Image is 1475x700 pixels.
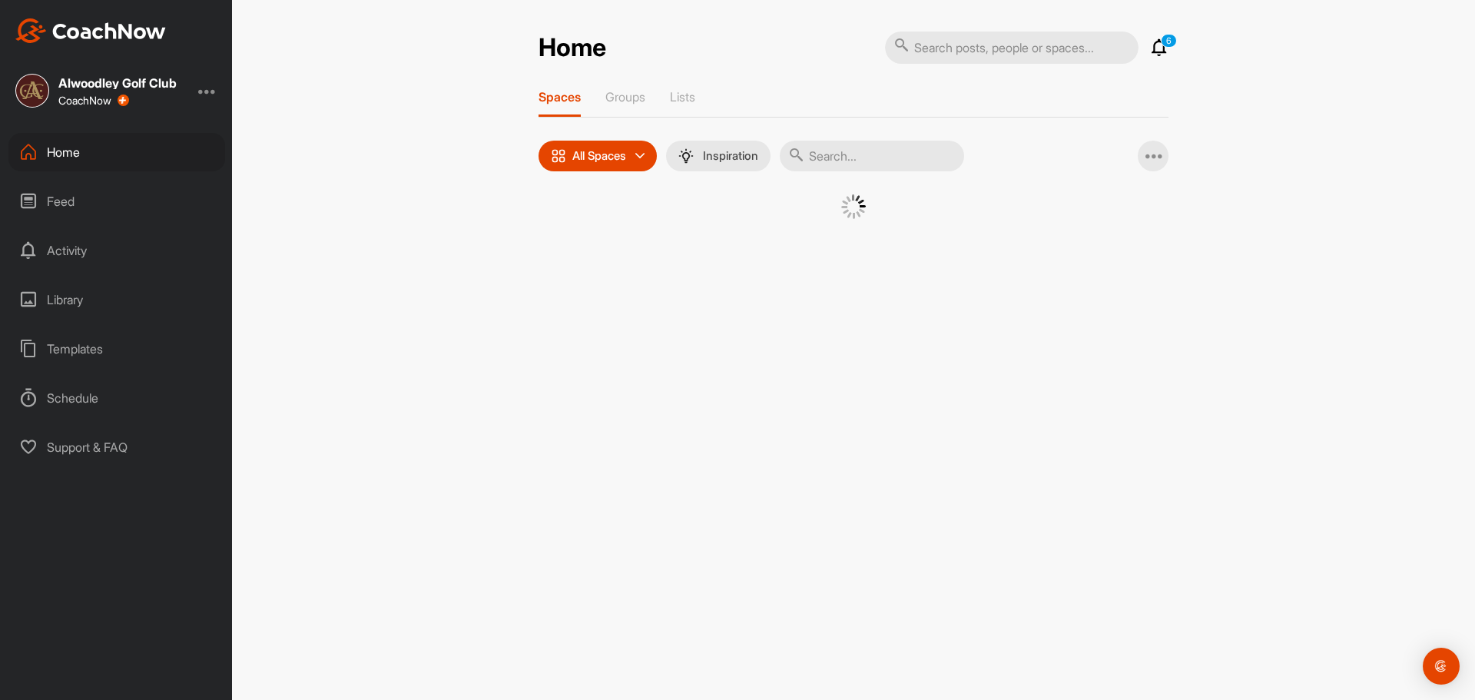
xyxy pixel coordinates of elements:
input: Search posts, people or spaces... [885,32,1139,64]
img: menuIcon [678,148,694,164]
div: Support & FAQ [8,428,225,466]
div: Schedule [8,379,225,417]
p: Spaces [539,89,581,105]
div: Open Intercom Messenger [1423,648,1460,685]
p: 6 [1161,34,1177,48]
h2: Home [539,33,606,63]
div: Library [8,280,225,319]
p: All Spaces [572,150,626,162]
div: Feed [8,182,225,221]
div: CoachNow [58,95,129,107]
div: Activity [8,231,225,270]
p: Lists [670,89,695,105]
img: CoachNow [15,18,166,43]
img: square_cdba9d5116fd025595172ae0126a5873.jpg [15,74,49,108]
div: Home [8,133,225,171]
div: Alwoodley Golf Club [58,77,177,89]
input: Search... [780,141,964,171]
div: Templates [8,330,225,368]
img: icon [551,148,566,164]
p: Inspiration [703,150,758,162]
p: Groups [605,89,645,105]
img: G6gVgL6ErOh57ABN0eRmCEwV0I4iEi4d8EwaPGI0tHgoAbU4EAHFLEQAh+QQFCgALACwIAA4AGAASAAAEbHDJSesaOCdk+8xg... [841,194,866,219]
